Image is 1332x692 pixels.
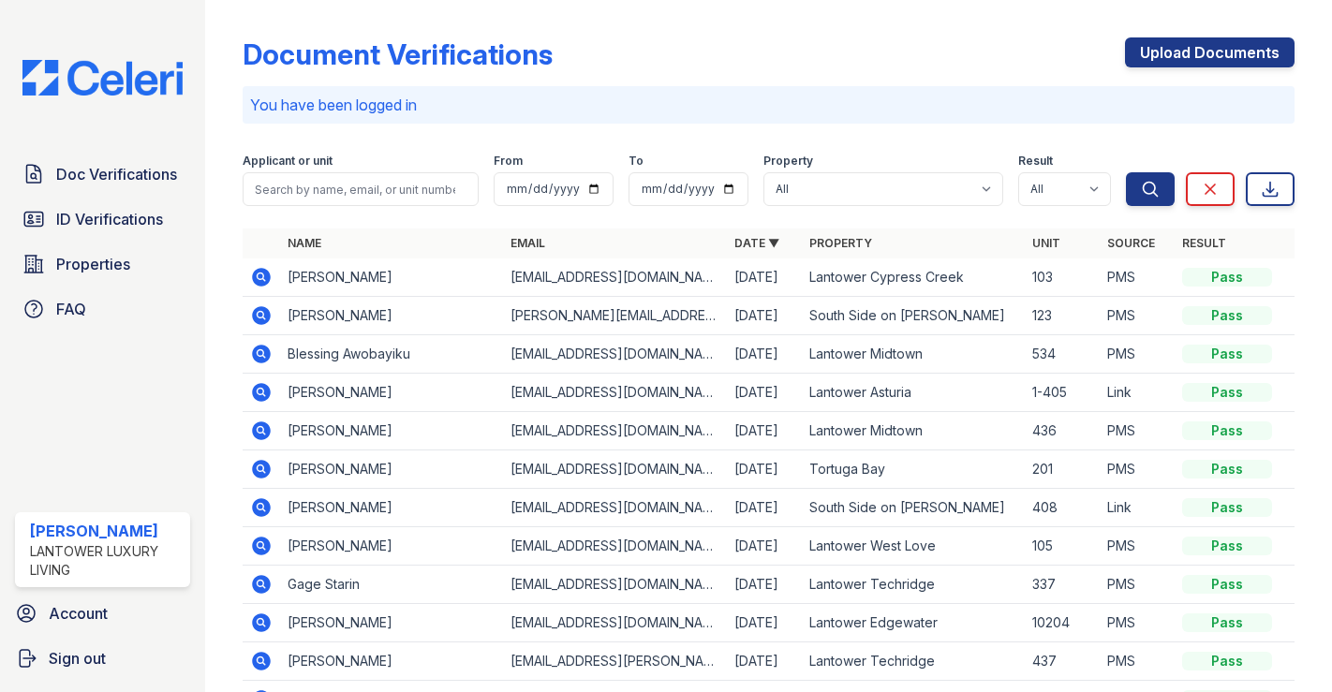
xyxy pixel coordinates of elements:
td: [PERSON_NAME] [280,412,503,450]
a: Sign out [7,640,198,677]
div: Lantower Luxury Living [30,542,183,580]
td: [DATE] [727,412,802,450]
td: [DATE] [727,258,802,297]
a: ID Verifications [15,200,190,238]
td: [DATE] [727,527,802,566]
a: Unit [1032,236,1060,250]
input: Search by name, email, or unit number [243,172,479,206]
td: [EMAIL_ADDRESS][DOMAIN_NAME] [503,258,726,297]
td: [PERSON_NAME] [280,642,503,681]
td: Link [1100,374,1175,412]
div: Pass [1182,652,1272,670]
td: PMS [1100,642,1175,681]
img: CE_Logo_Blue-a8612792a0a2168367f1c8372b55b34899dd931a85d93a1a3d3e32e68fde9ad4.png [7,60,198,96]
td: [EMAIL_ADDRESS][PERSON_NAME][DOMAIN_NAME] [503,642,726,681]
td: [PERSON_NAME] [280,527,503,566]
label: To [629,154,644,169]
td: PMS [1100,335,1175,374]
td: 105 [1025,527,1100,566]
td: PMS [1100,412,1175,450]
td: [EMAIL_ADDRESS][DOMAIN_NAME] [503,450,726,489]
div: Pass [1182,421,1272,440]
div: Pass [1182,306,1272,325]
td: [PERSON_NAME] [280,374,503,412]
td: 337 [1025,566,1100,604]
td: [DATE] [727,450,802,489]
td: 103 [1025,258,1100,297]
label: From [494,154,523,169]
a: Properties [15,245,190,283]
div: Pass [1182,498,1272,517]
a: FAQ [15,290,190,328]
td: 123 [1025,297,1100,335]
td: Lantower West Love [802,527,1025,566]
label: Result [1018,154,1053,169]
td: Lantower Midtown [802,412,1025,450]
td: 201 [1025,450,1100,489]
a: Result [1182,236,1226,250]
a: Property [809,236,872,250]
td: Gage Starin [280,566,503,604]
a: Source [1107,236,1155,250]
div: Pass [1182,613,1272,632]
td: [DATE] [727,604,802,642]
span: Sign out [49,647,106,670]
label: Applicant or unit [243,154,333,169]
td: 436 [1025,412,1100,450]
td: 408 [1025,489,1100,527]
td: [EMAIL_ADDRESS][DOMAIN_NAME] [503,374,726,412]
td: [PERSON_NAME] [280,489,503,527]
span: Account [49,602,108,625]
td: [PERSON_NAME] [280,604,503,642]
td: PMS [1100,297,1175,335]
td: PMS [1100,566,1175,604]
td: [EMAIL_ADDRESS][DOMAIN_NAME] [503,527,726,566]
div: Pass [1182,537,1272,555]
td: [DATE] [727,374,802,412]
td: PMS [1100,604,1175,642]
td: PMS [1100,258,1175,297]
div: Pass [1182,383,1272,402]
label: Property [763,154,813,169]
td: Lantower Techridge [802,642,1025,681]
td: [PERSON_NAME][EMAIL_ADDRESS][PERSON_NAME][DOMAIN_NAME] [503,297,726,335]
td: 10204 [1025,604,1100,642]
div: Document Verifications [243,37,553,71]
a: Name [288,236,321,250]
td: Blessing Awobayiku [280,335,503,374]
span: ID Verifications [56,208,163,230]
div: Pass [1182,460,1272,479]
div: Pass [1182,575,1272,594]
td: Link [1100,489,1175,527]
td: [EMAIL_ADDRESS][DOMAIN_NAME] [503,412,726,450]
td: [EMAIL_ADDRESS][DOMAIN_NAME] [503,604,726,642]
td: South Side on [PERSON_NAME] [802,489,1025,527]
td: Lantower Cypress Creek [802,258,1025,297]
td: Tortuga Bay [802,450,1025,489]
td: 1-405 [1025,374,1100,412]
td: [EMAIL_ADDRESS][DOMAIN_NAME] [503,335,726,374]
span: Doc Verifications [56,163,177,185]
a: Doc Verifications [15,155,190,193]
span: Properties [56,253,130,275]
td: [PERSON_NAME] [280,297,503,335]
a: Account [7,595,198,632]
td: [DATE] [727,642,802,681]
td: Lantower Asturia [802,374,1025,412]
span: FAQ [56,298,86,320]
a: Email [511,236,545,250]
td: 437 [1025,642,1100,681]
div: Pass [1182,268,1272,287]
td: 534 [1025,335,1100,374]
td: [EMAIL_ADDRESS][DOMAIN_NAME] [503,566,726,604]
td: PMS [1100,527,1175,566]
td: [DATE] [727,566,802,604]
p: You have been logged in [250,94,1287,116]
a: Upload Documents [1125,37,1295,67]
td: [DATE] [727,335,802,374]
td: [DATE] [727,489,802,527]
div: [PERSON_NAME] [30,520,183,542]
td: Lantower Midtown [802,335,1025,374]
td: Lantower Techridge [802,566,1025,604]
